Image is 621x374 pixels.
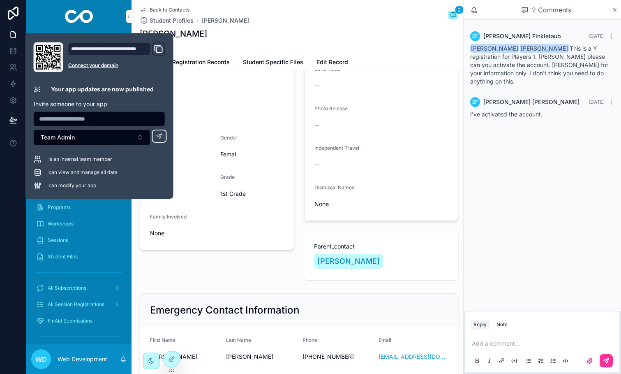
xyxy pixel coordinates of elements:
[150,7,189,13] span: Back to Contacts
[48,301,104,308] span: All Session Registrations
[472,33,478,39] span: EF
[150,353,219,361] span: [PERSON_NAME]
[472,99,478,105] span: EF
[316,55,348,71] a: Edit Record
[314,200,448,208] span: None
[48,318,92,324] span: FinAid Submissions
[470,44,519,53] span: [PERSON_NAME]
[48,204,71,211] span: Programs
[520,44,569,53] span: [PERSON_NAME]
[150,229,284,237] span: None
[202,16,249,25] a: [PERSON_NAME]
[140,39,207,49] span: Approved
[150,337,175,343] span: First Name
[379,353,448,361] a: [EMAIL_ADDRESS][DOMAIN_NAME]
[243,58,303,66] span: Student Specific Files
[496,321,508,328] div: Note
[68,42,165,72] div: Domain and Custom Link
[314,121,319,129] span: --
[150,190,214,198] span: P.S. 19
[314,242,449,251] span: Parent_contact
[31,233,127,248] a: Sessions
[35,354,47,364] span: WD
[26,33,132,344] div: scrollable content
[302,337,317,343] span: Phone
[150,214,187,220] span: Family Involved
[226,353,295,361] span: [PERSON_NAME]
[48,237,68,244] span: Sessions
[220,174,235,180] span: Grade
[226,337,251,343] span: Last Name
[31,281,127,295] a: All Subscriptions
[51,85,154,93] p: Your app updates are now published
[140,16,194,25] a: Student Profiles
[483,32,561,40] span: [PERSON_NAME] Finkletaub
[470,320,490,330] button: Reply
[470,45,608,85] span: This is a Y registration for Players 1. [PERSON_NAME] please can you activate the account. [PERSO...
[140,28,207,39] h1: [PERSON_NAME]
[589,33,605,39] span: [DATE]
[455,6,464,14] span: 2
[314,105,348,112] span: Photo Release
[34,100,165,108] p: Invite someone to your app
[448,11,458,21] button: 2
[68,62,165,69] a: Connect your domain
[172,55,230,71] a: Registration Records
[31,297,127,312] a: All Session Registrations
[493,320,511,330] button: Note
[314,145,359,151] span: Independent Travel
[314,254,383,269] a: [PERSON_NAME]
[470,111,543,118] span: I've activated the account.
[48,169,118,176] span: can view and manage all data
[220,135,238,141] span: Gender
[379,337,391,343] span: Email
[31,314,127,328] a: FinAid Submissions
[302,353,372,361] span: [PHONE_NUMBER]
[314,81,319,90] span: --
[48,285,86,291] span: All Subscriptions
[31,249,127,264] a: Student Files
[48,182,96,189] span: can modify your app
[48,221,74,227] span: Workshops
[316,58,348,66] span: Edit Record
[314,160,319,169] span: --
[41,133,75,142] span: Team Admin
[58,355,107,363] p: Web Development
[243,55,303,71] a: Student Specific Files
[314,184,354,190] span: Dismissal Names
[150,304,299,317] h2: Emergency Contact Information
[220,190,284,198] span: 1st Grade
[34,130,150,145] button: Select Button
[31,216,127,231] a: Workshops
[150,150,214,158] span: [DATE]
[220,150,284,158] span: Femal
[48,253,78,260] span: Student Files
[150,16,194,25] span: Student Profiles
[140,7,189,13] a: Back to Contacts
[65,10,93,23] img: App logo
[483,98,579,106] span: [PERSON_NAME] [PERSON_NAME]
[172,58,230,66] span: Registration Records
[31,200,127,215] a: Programs
[48,156,112,163] span: is an internal team member
[317,256,380,267] span: [PERSON_NAME]
[532,5,571,15] span: 2 Comments
[589,99,605,105] span: [DATE]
